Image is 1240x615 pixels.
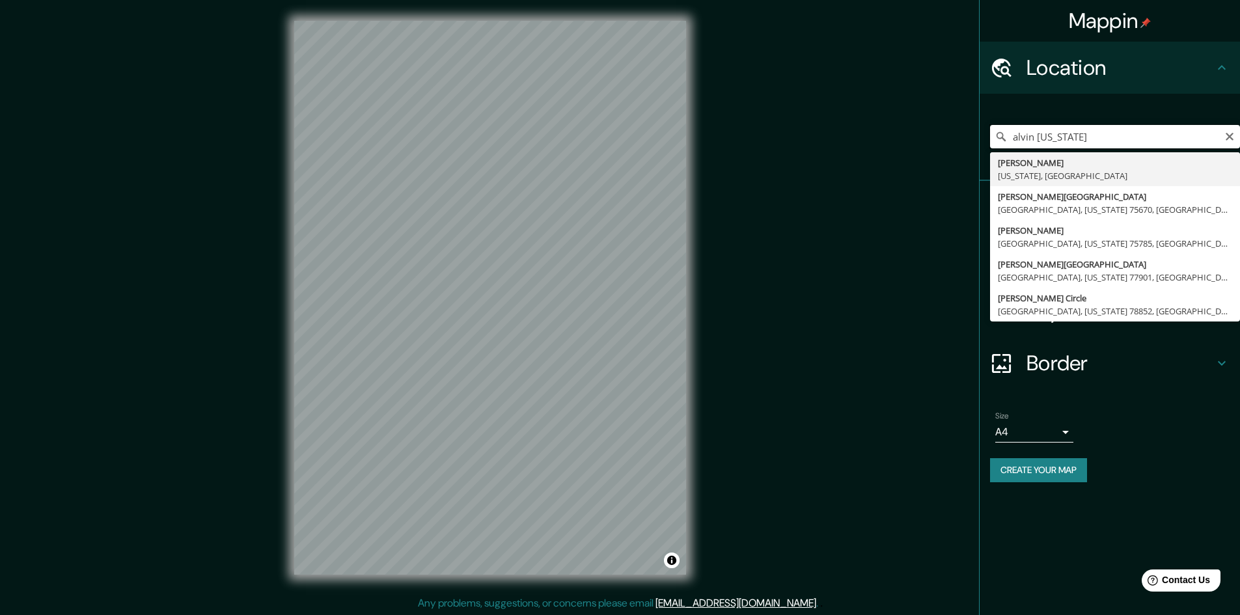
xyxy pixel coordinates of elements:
div: [US_STATE], [GEOGRAPHIC_DATA] [998,169,1232,182]
div: [PERSON_NAME][GEOGRAPHIC_DATA] [998,258,1232,271]
img: pin-icon.png [1140,18,1151,28]
a: [EMAIL_ADDRESS][DOMAIN_NAME] [655,596,816,610]
div: . [820,595,823,611]
div: [PERSON_NAME] Circle [998,292,1232,305]
label: Size [995,411,1009,422]
iframe: Help widget launcher [1124,564,1226,601]
h4: Mappin [1069,8,1151,34]
button: Toggle attribution [664,553,680,568]
input: Pick your city or area [990,125,1240,148]
div: Layout [980,285,1240,337]
canvas: Map [294,21,686,575]
p: Any problems, suggestions, or concerns please email . [418,595,818,611]
div: [GEOGRAPHIC_DATA], [US_STATE] 75785, [GEOGRAPHIC_DATA] [998,237,1232,250]
div: Pins [980,181,1240,233]
div: Location [980,42,1240,94]
div: Border [980,337,1240,389]
h4: Border [1026,350,1214,376]
div: [GEOGRAPHIC_DATA], [US_STATE] 75670, [GEOGRAPHIC_DATA] [998,203,1232,216]
div: . [818,595,820,611]
div: [GEOGRAPHIC_DATA], [US_STATE] 77901, [GEOGRAPHIC_DATA] [998,271,1232,284]
div: [PERSON_NAME] [998,224,1232,237]
h4: Layout [1026,298,1214,324]
div: Style [980,233,1240,285]
h4: Location [1026,55,1214,81]
div: A4 [995,422,1073,443]
button: Create your map [990,458,1087,482]
div: [GEOGRAPHIC_DATA], [US_STATE] 78852, [GEOGRAPHIC_DATA] [998,305,1232,318]
div: [PERSON_NAME] [998,156,1232,169]
div: [PERSON_NAME][GEOGRAPHIC_DATA] [998,190,1232,203]
button: Clear [1224,130,1235,142]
